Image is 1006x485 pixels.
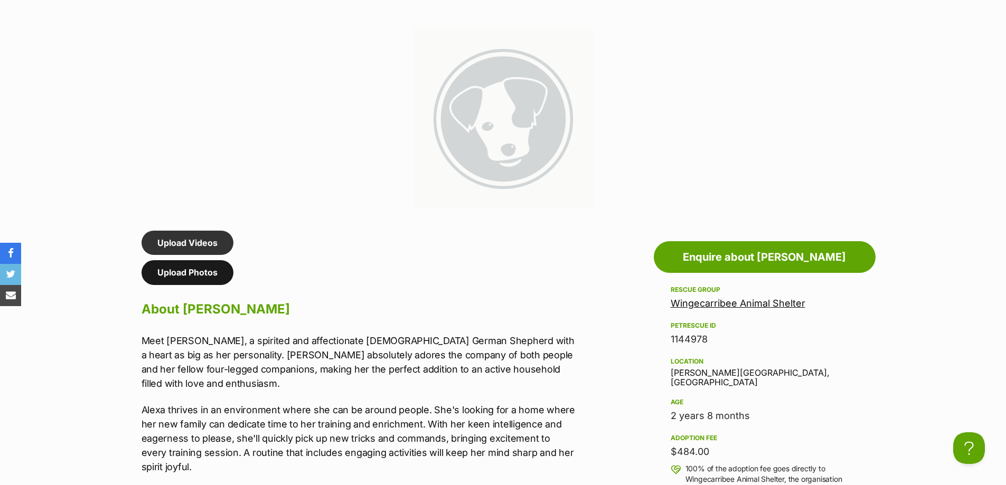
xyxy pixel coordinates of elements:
[671,408,859,423] div: 2 years 8 months
[671,357,859,366] div: Location
[671,286,859,294] div: Rescue group
[671,321,859,330] div: PetRescue ID
[671,298,805,309] a: Wingecarribee Animal Shelter
[142,403,578,474] p: Alexa thrives in an environment where she can be around people. She's looking for a home where he...
[142,231,233,255] a: Upload Videos
[413,28,593,208] img: petrescue default image
[142,298,578,321] h2: About [PERSON_NAME]
[671,355,859,387] div: [PERSON_NAME][GEOGRAPHIC_DATA], [GEOGRAPHIC_DATA]
[671,434,859,442] div: Adoption fee
[671,332,859,347] div: 1144978
[1,1,10,9] img: consumer-privacy-logo.png
[953,432,985,464] iframe: Help Scout Beacon - Open
[671,398,859,406] div: Age
[142,260,233,284] a: Upload Photos
[151,1,157,8] img: adc.png
[142,334,578,391] p: Meet [PERSON_NAME], a spirited and affectionate [DEMOGRAPHIC_DATA] German Shepherd with a heart a...
[654,241,876,273] a: Enquire about [PERSON_NAME]
[671,444,859,459] div: $484.00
